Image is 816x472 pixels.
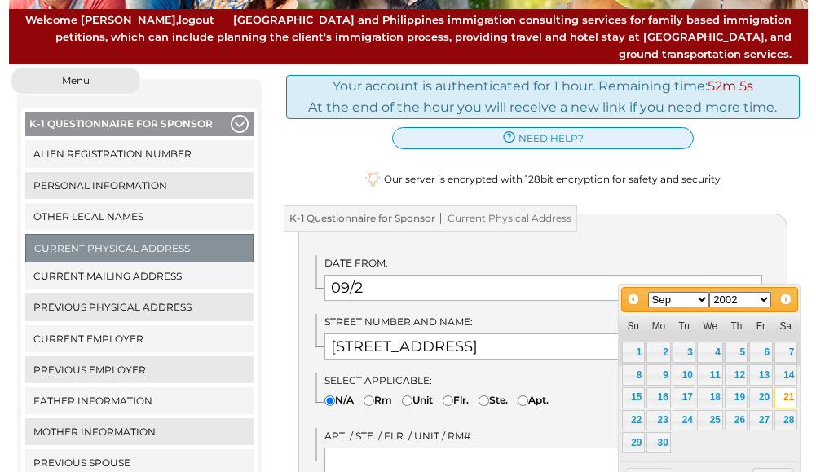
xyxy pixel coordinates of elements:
[673,410,695,431] a: 24
[646,364,671,386] a: 9
[364,395,374,406] input: Rm
[725,342,748,363] a: 5
[443,392,469,408] label: Flr.
[364,392,392,408] label: Rm
[622,432,645,453] a: 29
[673,342,695,363] a: 3
[11,67,141,95] button: Menu
[479,395,489,406] input: Ste.
[646,432,671,453] a: 30
[756,320,765,332] span: Friday
[673,387,695,408] a: 17
[25,172,254,199] a: Personal Information
[25,356,254,383] a: Previous Employer
[725,364,748,386] a: 12
[703,320,717,332] span: Wednesday
[725,410,748,431] a: 26
[697,342,723,363] a: 4
[324,430,473,442] span: Apt. / Ste. / Flr. / Unit / Rm#:
[518,395,528,406] input: Apt.
[443,395,453,406] input: Flr.
[402,395,412,406] input: Unit
[479,392,508,408] label: Ste.
[725,387,748,408] a: 19
[646,410,671,431] a: 23
[179,13,214,26] a: logout
[697,410,723,431] a: 25
[776,289,796,309] a: Next
[25,325,254,352] a: Current Employer
[627,320,639,332] span: Sunday
[622,342,645,363] a: 1
[749,364,772,386] a: 13
[25,418,254,445] a: Mother Information
[730,320,742,332] span: Thursday
[25,112,254,140] button: K-1 Questionnaire for Sponsor
[774,342,797,363] a: 7
[673,364,695,386] a: 10
[646,387,671,408] a: 16
[774,387,797,408] a: 21
[324,257,388,269] span: Date from:
[749,410,772,431] a: 27
[26,235,253,262] a: Current Physical Address
[25,262,254,289] a: Current Mailing Address
[749,342,772,363] a: 6
[708,78,753,94] span: 52m 5s
[324,315,473,328] span: Street Number and Name:
[779,320,792,332] span: Saturday
[286,75,800,118] div: Your account is authenticated for 1 hour. Remaining time: At the end of the hour you will receive...
[622,410,645,431] a: 22
[384,171,721,187] span: Our server is encrypted with 128bit encryption for safety and security
[25,11,792,62] span: [GEOGRAPHIC_DATA] and Philippines immigration consulting services for family based immigration pe...
[25,293,254,320] a: Previous Physical Address
[697,364,723,386] a: 11
[624,289,643,309] a: Prev
[25,140,254,167] a: Alien Registration Number
[627,293,640,306] span: Prev
[324,392,354,408] label: N/A
[749,387,772,408] a: 20
[697,387,723,408] a: 18
[402,392,433,408] label: Unit
[25,387,254,414] a: Father Information
[435,213,571,224] span: Current Physical Address
[646,342,671,363] a: 2
[25,203,254,230] a: Other Legal Names
[284,205,577,232] h3: K-1 Questionnaire for Sponsor
[62,76,90,86] span: Menu
[779,293,792,306] span: Next
[622,364,645,386] a: 8
[679,320,690,332] span: Tuesday
[622,387,645,408] a: 15
[25,11,214,29] span: Welcome [PERSON_NAME],
[518,392,549,408] label: Apt.
[392,127,694,149] a: need help?
[324,395,335,406] input: N/A
[652,320,666,332] span: Monday
[518,130,584,146] span: need help?
[774,410,797,431] a: 28
[774,364,797,386] a: 14
[324,374,432,386] span: Select Applicable:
